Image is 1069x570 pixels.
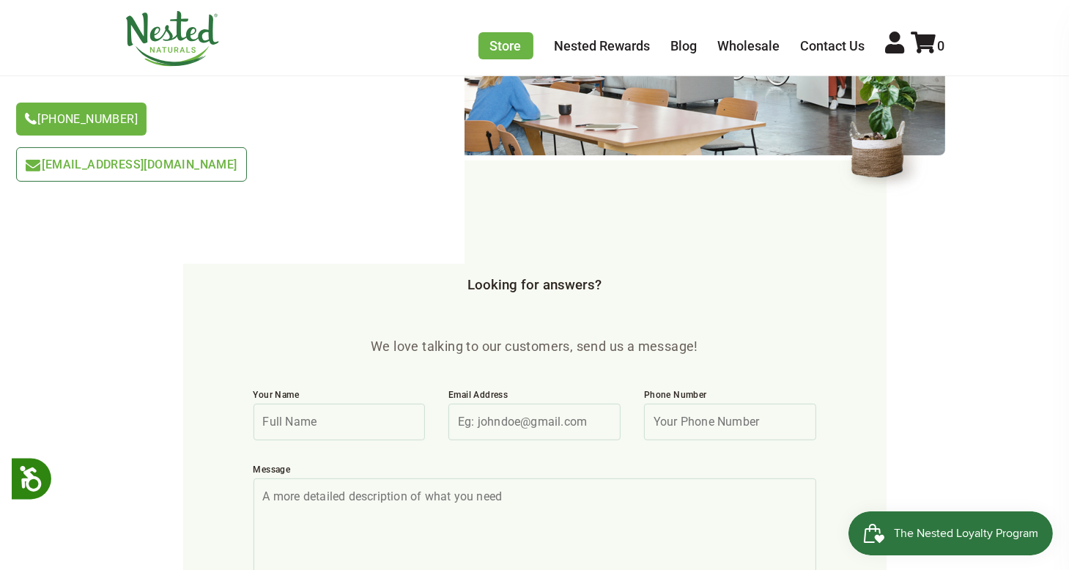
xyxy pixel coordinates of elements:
span: 0 [938,38,945,53]
input: Eg: johndoe@gmail.com [448,404,621,440]
h3: Looking for answers? [125,278,945,294]
a: Store [478,32,533,59]
a: [EMAIL_ADDRESS][DOMAIN_NAME] [16,147,247,182]
label: Message [254,464,816,478]
input: Your Phone Number [644,404,816,440]
input: Full Name [254,404,426,440]
a: [PHONE_NUMBER] [16,103,147,136]
iframe: Button to open loyalty program pop-up [848,511,1054,555]
a: Wholesale [718,38,780,53]
p: We love talking to our customers, send us a message! [242,336,828,357]
a: Blog [671,38,698,53]
a: Nested Rewards [555,38,651,53]
a: 0 [911,38,945,53]
img: icon-phone.svg [25,113,37,125]
a: Contact Us [801,38,865,53]
img: icon-email-light-green.svg [26,160,40,171]
img: Nested Naturals [125,11,220,67]
label: Your Name [254,389,426,404]
span: [EMAIL_ADDRESS][DOMAIN_NAME] [42,158,237,171]
label: Phone Number [644,389,816,404]
label: Email Address [448,389,621,404]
